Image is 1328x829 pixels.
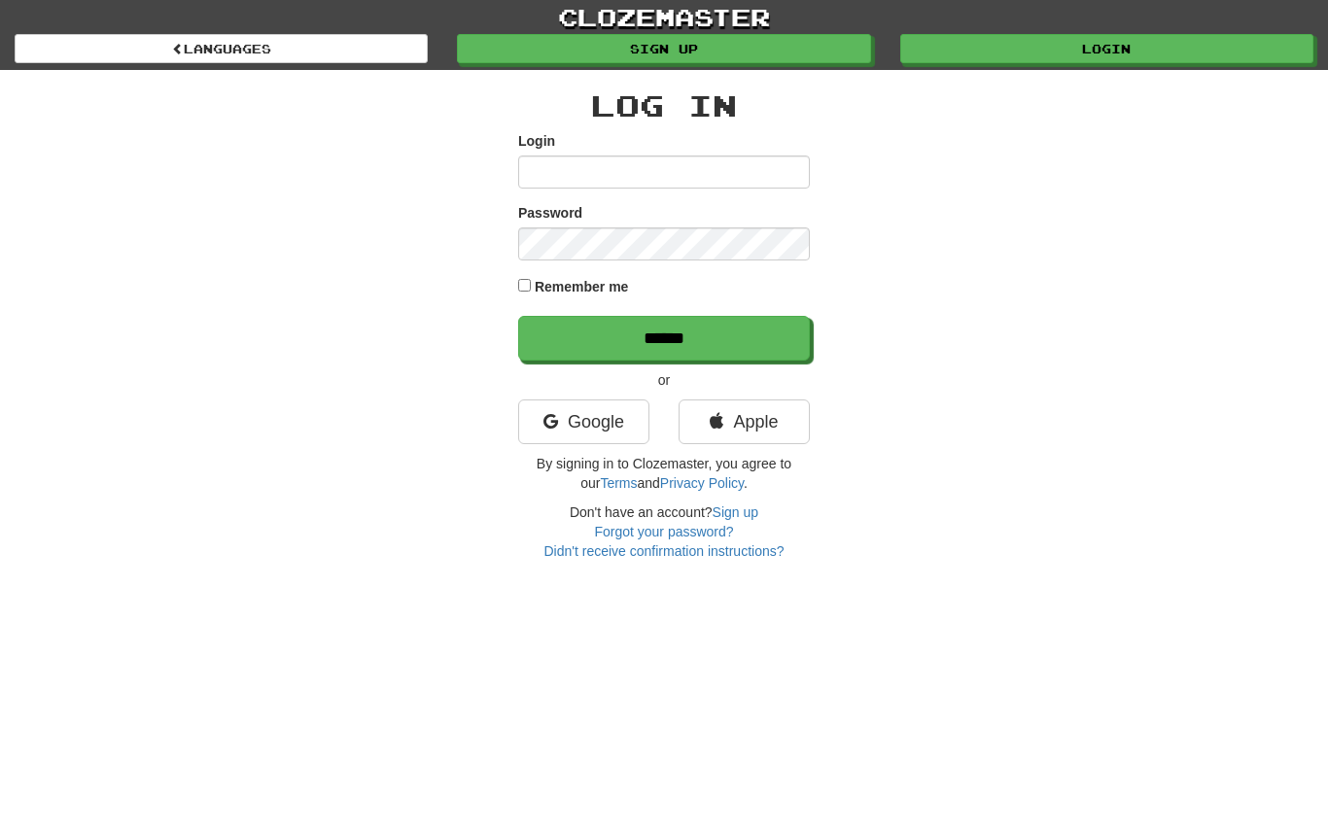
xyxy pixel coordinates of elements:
[518,454,810,493] p: By signing in to Clozemaster, you agree to our and .
[660,475,744,491] a: Privacy Policy
[713,504,758,520] a: Sign up
[600,475,637,491] a: Terms
[679,399,810,444] a: Apple
[15,34,428,63] a: Languages
[900,34,1313,63] a: Login
[457,34,870,63] a: Sign up
[518,399,649,444] a: Google
[594,524,733,539] a: Forgot your password?
[543,543,784,559] a: Didn't receive confirmation instructions?
[518,203,582,223] label: Password
[518,370,810,390] p: or
[518,502,810,561] div: Don't have an account?
[535,277,629,296] label: Remember me
[518,89,810,121] h2: Log In
[518,131,555,151] label: Login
